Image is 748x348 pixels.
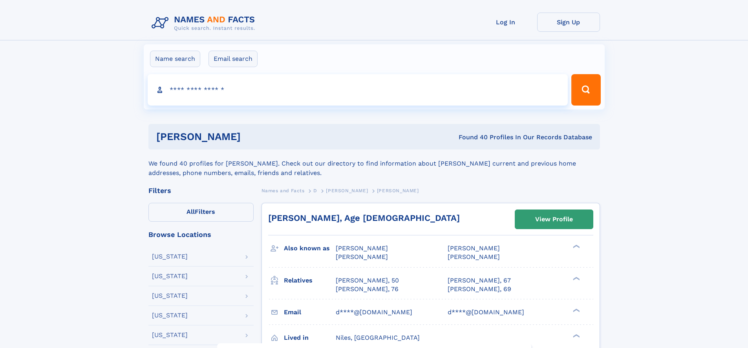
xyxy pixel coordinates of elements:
[537,13,600,32] a: Sign Up
[336,244,388,252] span: [PERSON_NAME]
[535,210,573,228] div: View Profile
[284,242,336,255] h3: Also known as
[262,186,305,195] a: Names and Facts
[148,13,262,34] img: Logo Names and Facts
[571,308,580,313] div: ❯
[150,51,200,67] label: Name search
[148,187,254,194] div: Filters
[326,186,368,195] a: [PERSON_NAME]
[515,210,593,229] a: View Profile
[336,276,399,285] a: [PERSON_NAME], 50
[326,188,368,193] span: [PERSON_NAME]
[152,312,188,319] div: [US_STATE]
[336,285,399,293] a: [PERSON_NAME], 76
[448,244,500,252] span: [PERSON_NAME]
[284,306,336,319] h3: Email
[571,276,580,281] div: ❯
[148,231,254,238] div: Browse Locations
[448,276,511,285] a: [PERSON_NAME], 67
[313,186,317,195] a: D
[148,149,600,178] div: We found 40 profiles for [PERSON_NAME]. Check out our directory to find information about [PERSON...
[284,274,336,287] h3: Relatives
[268,213,460,223] a: [PERSON_NAME], Age [DEMOGRAPHIC_DATA]
[336,334,420,341] span: Niles, [GEOGRAPHIC_DATA]
[377,188,419,193] span: [PERSON_NAME]
[474,13,537,32] a: Log In
[156,132,350,142] h1: [PERSON_NAME]
[152,273,188,279] div: [US_STATE]
[448,285,511,293] a: [PERSON_NAME], 69
[148,74,568,106] input: search input
[208,51,258,67] label: Email search
[284,331,336,344] h3: Lived in
[571,74,600,106] button: Search Button
[571,244,580,249] div: ❯
[152,332,188,338] div: [US_STATE]
[313,188,317,193] span: D
[148,203,254,222] label: Filters
[187,208,195,215] span: All
[336,253,388,261] span: [PERSON_NAME]
[152,293,188,299] div: [US_STATE]
[448,253,500,261] span: [PERSON_NAME]
[571,333,580,338] div: ❯
[152,253,188,260] div: [US_STATE]
[349,133,592,142] div: Found 40 Profiles In Our Records Database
